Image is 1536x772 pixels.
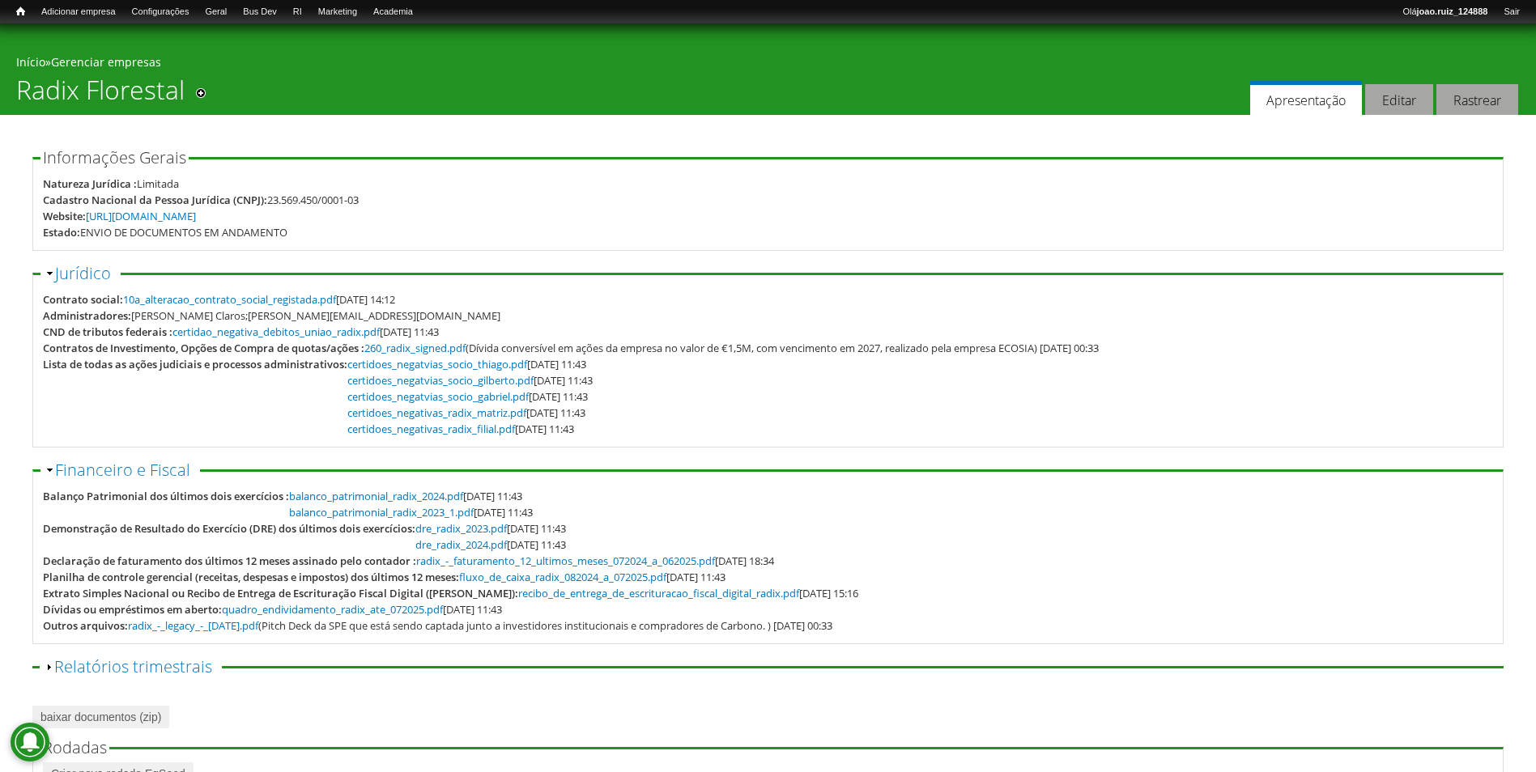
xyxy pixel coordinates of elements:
[285,4,310,20] a: RI
[16,54,45,70] a: Início
[347,373,534,388] a: certidoes_negatvias_socio_gilberto.pdf
[123,292,395,307] span: [DATE] 14:12
[43,224,80,240] div: Estado:
[197,4,235,20] a: Geral
[16,74,185,115] h1: Radix Florestal
[43,553,416,569] div: Declaração de faturamento dos últimos 12 meses assinado pelo contador :
[43,208,86,224] div: Website:
[289,489,463,503] a: balanco_patrimonial_radix_2024.pdf
[131,308,500,324] div: [PERSON_NAME] Claros;[PERSON_NAME][EMAIL_ADDRESS][DOMAIN_NAME]
[80,224,287,240] div: ENVIO DE DOCUMENTOS EM ANDAMENTO
[172,324,380,339] a: certidao_negativa_debitos_uniao_radix.pdf
[33,4,124,20] a: Adicionar empresa
[43,569,459,585] div: Planilha de controle gerencial (receitas, despesas e impostos) dos últimos 12 meses:
[347,422,574,436] span: [DATE] 11:43
[289,505,474,520] a: balanco_patrimonial_radix_2023_1.pdf
[459,570,666,584] a: fluxo_de_caixa_radix_082024_a_072025.pdf
[124,4,198,20] a: Configurações
[43,192,267,208] div: Cadastro Nacional da Pessoa Jurídica (CNPJ):
[43,146,186,168] span: Informações Gerais
[43,356,347,372] div: Lista de todas as ações judiciais e processos administrativos:
[518,586,799,600] a: recibo_de_entrega_de_escrituracao_fiscal_digital_radix.pdf
[32,706,169,728] a: baixar documentos (zip)
[347,373,593,388] span: [DATE] 11:43
[1496,4,1528,20] a: Sair
[235,4,285,20] a: Bus Dev
[43,617,128,634] div: Outros arquivos:
[347,422,515,436] a: certidoes_negativas_radix_filial.pdf
[16,54,1520,74] div: »
[128,618,258,633] a: radix_-_legacy_-_[DATE].pdf
[43,488,289,504] div: Balanço Patrimonial dos últimos dois exercícios :
[51,54,161,70] a: Gerenciar empresas
[415,521,507,536] a: dre_radix_2023.pdf
[8,4,33,19] a: Início
[1394,4,1496,20] a: Olájoao.ruiz_124888
[222,602,502,617] span: [DATE] 11:43
[222,602,443,617] a: quadro_endividamento_radix_ate_072025.pdf
[416,554,715,568] a: radix_-_faturamento_12_ultimos_meses_072024_a_062025.pdf
[43,291,123,308] div: Contrato social:
[1365,84,1433,116] a: Editar
[54,655,212,677] a: Relatórios trimestrais
[172,324,439,339] span: [DATE] 11:43
[347,389,588,404] span: [DATE] 11:43
[459,570,725,584] span: [DATE] 11:43
[415,521,566,536] span: [DATE] 11:43
[86,209,196,223] a: [URL][DOMAIN_NAME]
[415,537,507,552] a: dre_radix_2024.pdf
[43,520,415,537] div: Demonstração de Resultado do Exercício (DRE) dos últimos dois exercícios:
[1417,6,1488,16] strong: joao.ruiz_124888
[289,489,522,503] span: [DATE] 11:43
[55,262,111,284] a: Jurídico
[43,176,137,192] div: Natureza Jurídica :
[518,586,858,600] span: [DATE] 15:16
[310,4,365,20] a: Marketing
[415,537,566,552] span: [DATE] 11:43
[128,618,832,633] span: (Pitch Deck da SPE que está sendo captada junto a investidores institucionais e compradores de Ca...
[137,176,179,192] div: Limitada
[289,505,533,520] span: [DATE] 11:43
[43,308,131,324] div: Administradores:
[123,292,336,307] a: 10a_alteracao_contrato_social_registada.pdf
[55,459,190,481] a: Financeiro e Fiscal
[43,585,518,601] div: Extrato Simples Nacional ou Recibo de Entrega de Escrituração Fiscal Digital ([PERSON_NAME]):
[43,601,222,617] div: Dívidas ou empréstimos em aberto:
[347,357,586,371] span: [DATE] 11:43
[267,192,359,208] div: 23.569.450/0001-03
[1436,84,1518,116] a: Rastrear
[364,341,1099,355] span: (Dívida conversível em ações da empresa no valor de €1,5M, com vencimento em 2027, realizado pela...
[416,554,774,568] span: [DATE] 18:34
[43,736,107,758] span: Rodadas
[347,405,526,420] a: certidoes_negativas_radix_matriz.pdf
[43,324,172,340] div: CND de tributos federais :
[16,6,25,17] span: Início
[364,341,466,355] a: 260_radix_signed.pdf
[43,340,364,356] div: Contratos de Investimento, Opções de Compra de quotas/ações :
[347,405,585,420] span: [DATE] 11:43
[1250,81,1362,116] a: Apresentação
[365,4,421,20] a: Academia
[347,389,529,404] a: certidoes_negatvias_socio_gabriel.pdf
[347,357,527,371] a: certidoes_negatvias_socio_thiago.pdf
